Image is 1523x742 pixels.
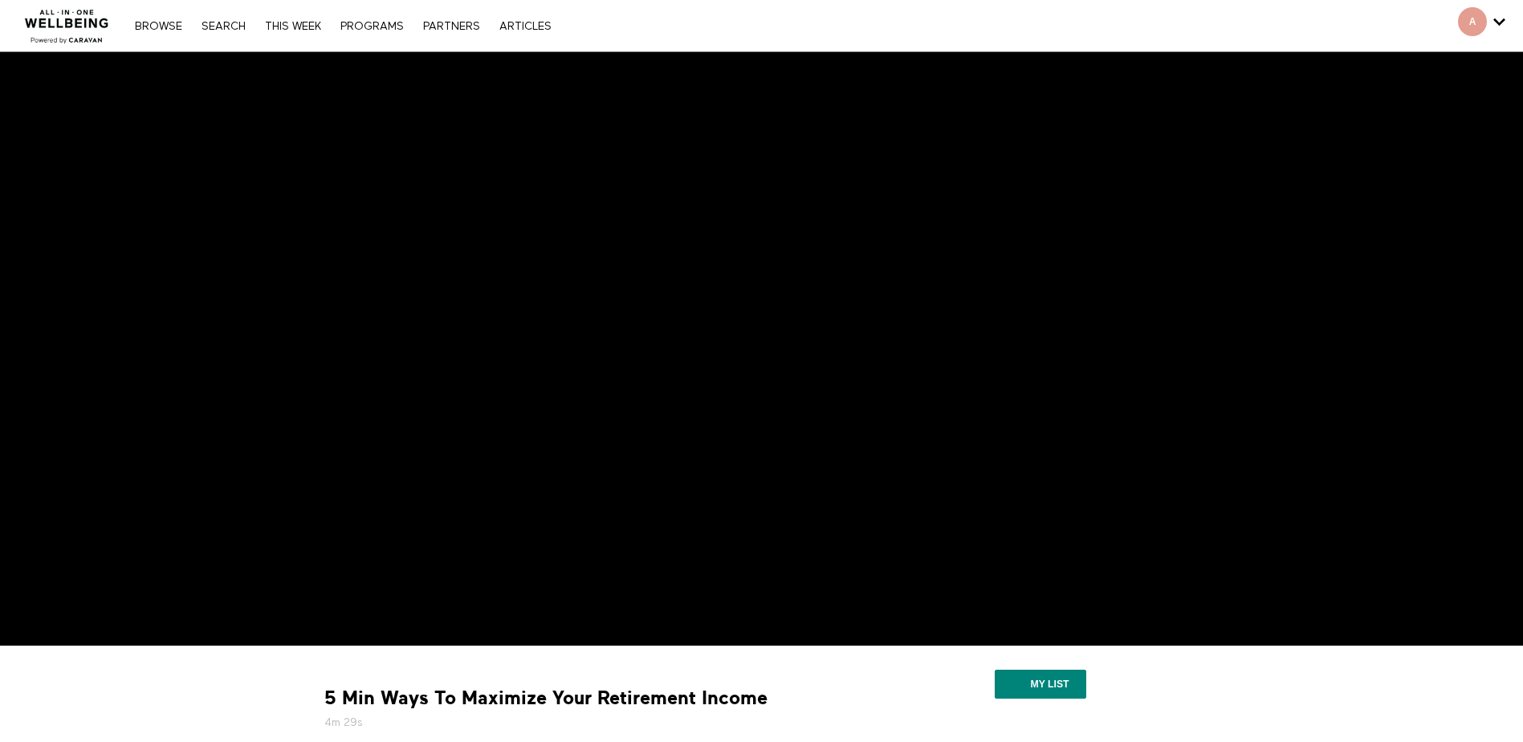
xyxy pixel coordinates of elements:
nav: Primary [127,18,559,34]
a: PARTNERS [415,21,488,32]
button: My list [995,670,1085,699]
a: Browse [127,21,190,32]
a: Search [193,21,254,32]
strong: 5 Min Ways To Maximize Your Retirement Income [324,686,768,711]
a: ARTICLES [491,21,560,32]
a: PROGRAMS [332,21,412,32]
h5: 4m 29s [324,715,862,731]
a: THIS WEEK [257,21,329,32]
